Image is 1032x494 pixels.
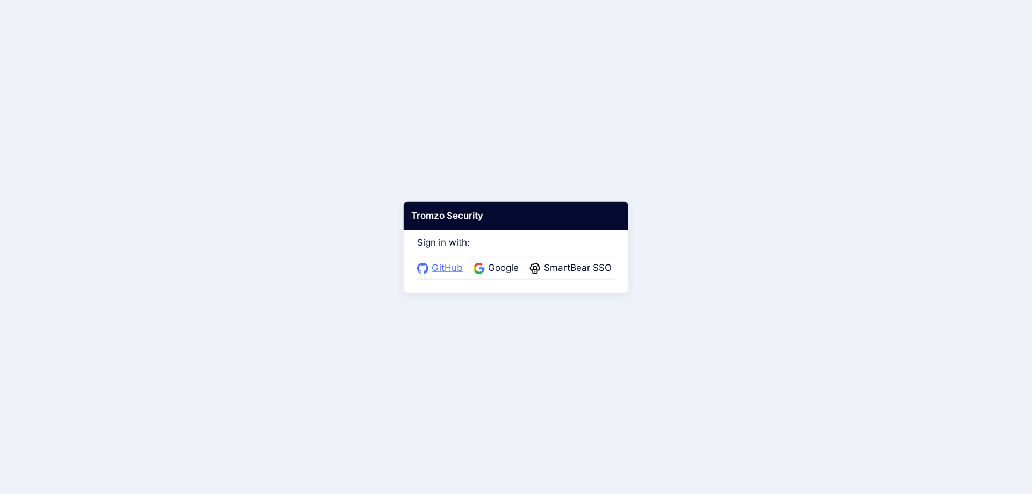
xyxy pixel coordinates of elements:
div: Sign in with: [417,222,615,279]
a: GitHub [417,261,466,275]
span: SmartBear SSO [541,261,615,275]
span: Google [485,261,522,275]
a: SmartBear SSO [529,261,615,275]
div: Tromzo Security [404,201,628,230]
a: Google [474,261,522,275]
span: GitHub [428,261,466,275]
